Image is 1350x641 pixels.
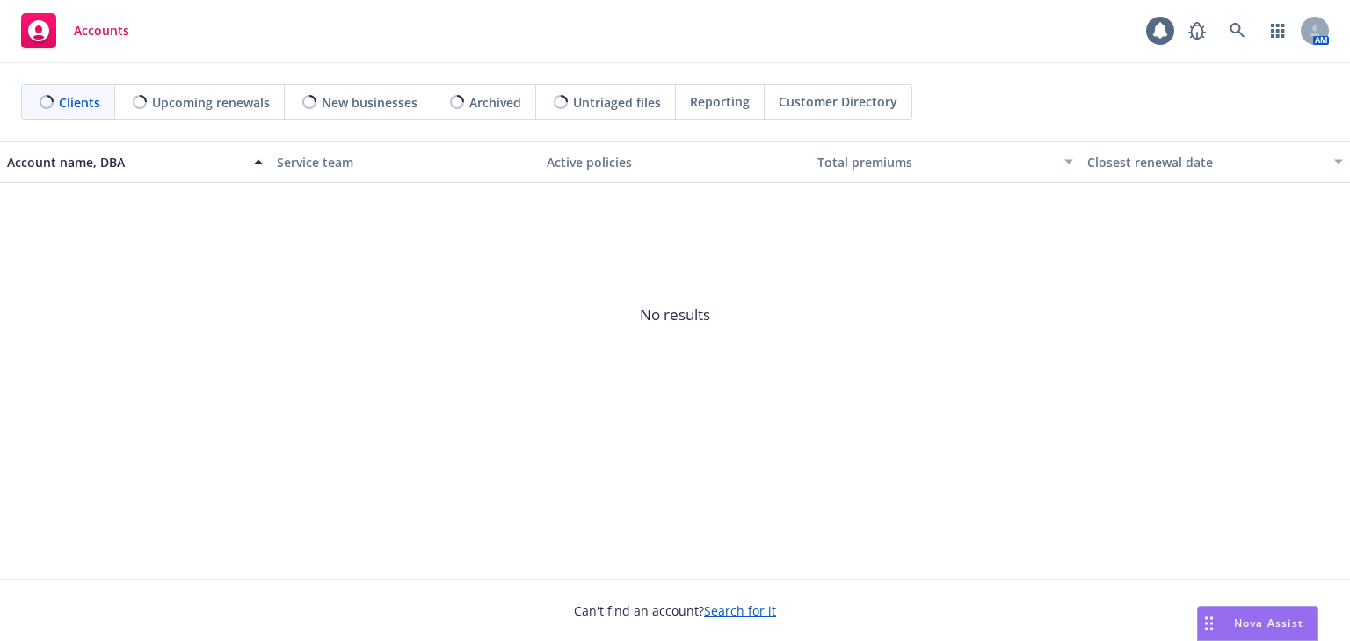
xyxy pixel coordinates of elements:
[14,6,136,55] a: Accounts
[1080,141,1350,183] button: Closest renewal date
[1234,616,1303,630] span: Nova Assist
[277,153,533,171] div: Service team
[74,24,129,38] span: Accounts
[573,93,661,112] span: Untriaged files
[59,93,100,112] span: Clients
[322,93,417,112] span: New businesses
[469,93,521,112] span: Archived
[1179,13,1215,48] a: Report a Bug
[547,153,802,171] div: Active policies
[1198,607,1220,640] div: Drag to move
[270,141,540,183] button: Service team
[152,93,270,112] span: Upcoming renewals
[1087,153,1324,171] div: Closest renewal date
[7,153,243,171] div: Account name, DBA
[779,92,897,111] span: Customer Directory
[690,92,750,111] span: Reporting
[574,601,776,620] span: Can't find an account?
[704,602,776,619] a: Search for it
[1260,13,1296,48] a: Switch app
[810,141,1080,183] button: Total premiums
[1220,13,1255,48] a: Search
[1197,606,1318,641] button: Nova Assist
[817,153,1054,171] div: Total premiums
[540,141,809,183] button: Active policies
